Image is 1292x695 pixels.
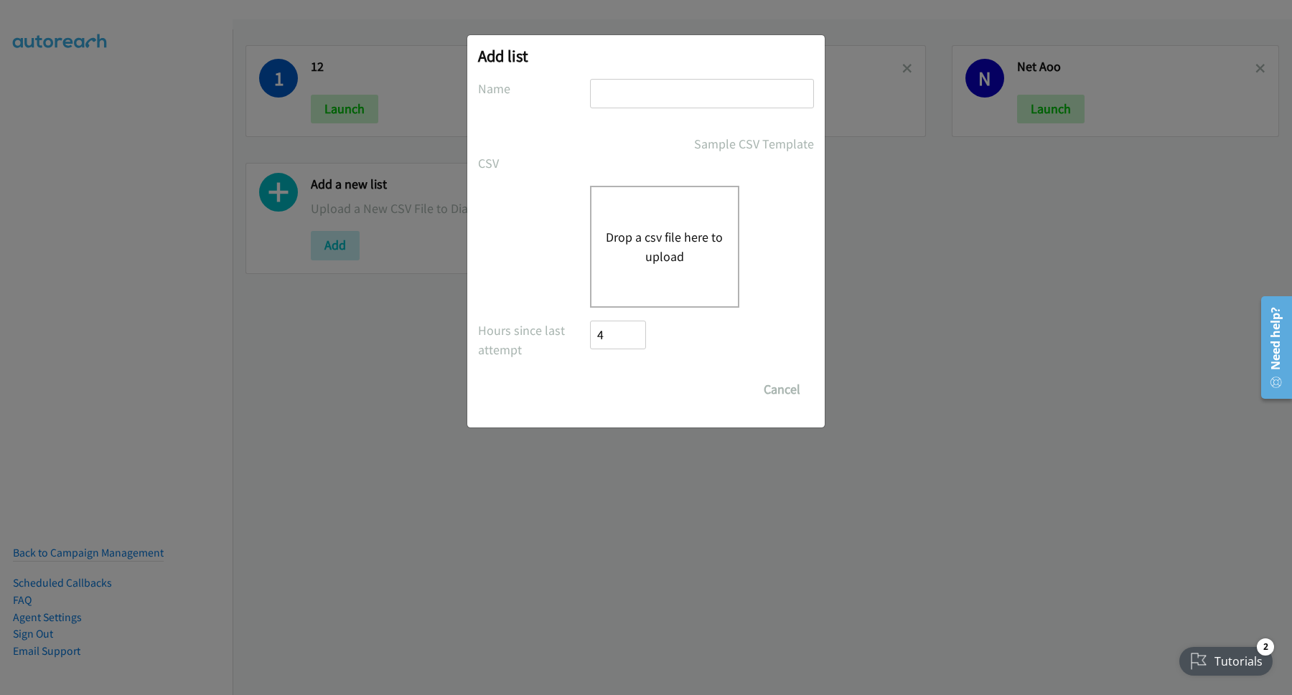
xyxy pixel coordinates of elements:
label: CSV [478,153,590,173]
a: Sample CSV Template [694,134,814,153]
label: Hours since last attempt [478,321,590,359]
button: Drop a csv file here to upload [606,227,724,266]
label: Name [478,79,590,98]
iframe: Resource Center [1252,290,1292,405]
h2: Add list [478,46,814,66]
button: Cancel [750,375,814,404]
iframe: Checklist [1171,633,1281,684]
